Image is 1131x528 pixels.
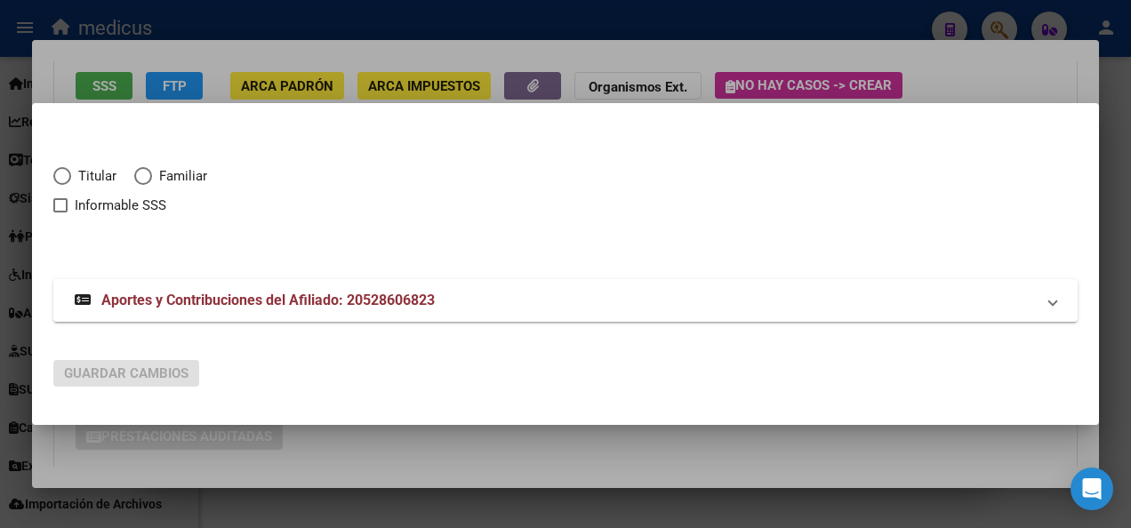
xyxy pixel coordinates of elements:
mat-radio-group: Elija una opción [53,172,225,188]
span: Familiar [152,166,207,187]
span: Aportes y Contribuciones del Afiliado: 20528606823 [101,292,435,308]
span: Guardar Cambios [64,365,188,381]
div: Open Intercom Messenger [1071,468,1113,510]
span: Titular [71,166,116,187]
span: Informable SSS [75,195,166,216]
button: Guardar Cambios [53,360,199,387]
mat-expansion-panel-header: Aportes y Contribuciones del Afiliado: 20528606823 [53,279,1078,322]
